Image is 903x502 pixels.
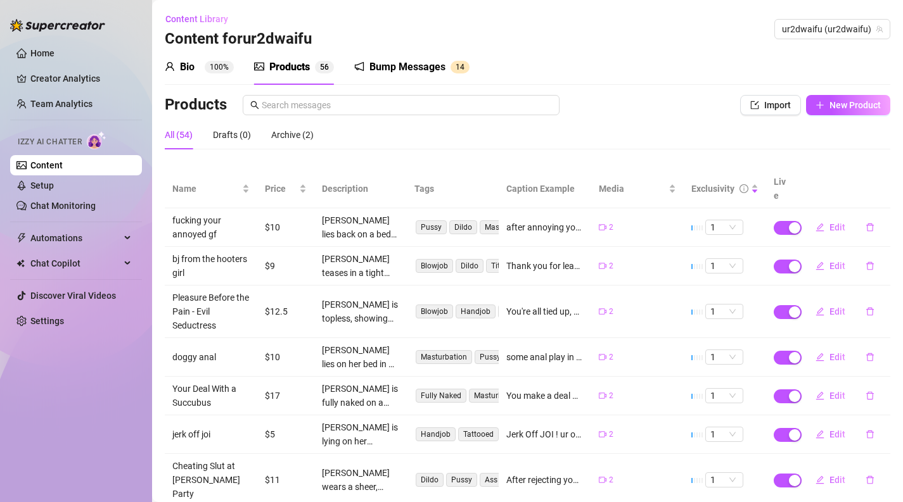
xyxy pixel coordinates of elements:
[322,252,399,280] div: [PERSON_NAME] teases in a tight orange crop top and black thong, showing off her ass before strip...
[416,427,456,441] span: Handjob
[322,213,399,241] div: [PERSON_NAME] lies back on a bed in a black crop top and skirt, legs spread wide while she works ...
[262,98,552,112] input: Search messages
[456,259,484,273] span: Dildo
[30,68,132,89] a: Creator Analytics
[805,470,855,490] button: Edit
[805,386,855,406] button: Edit
[165,208,257,247] td: fucking your annoyed gf
[855,347,885,367] button: delete
[265,182,297,196] span: Price
[829,352,845,362] span: Edit
[257,338,314,377] td: $10
[805,301,855,322] button: Edit
[764,100,791,110] span: Import
[165,29,312,49] h3: Content for ur2dwaifu
[710,220,738,234] span: 1
[805,424,855,444] button: Edit
[829,306,845,317] span: Edit
[805,347,855,367] button: Edit
[165,128,193,142] div: All (54)
[205,61,234,73] sup: 100%
[599,476,606,484] span: video-camera
[855,470,885,490] button: delete
[271,128,314,142] div: Archive (2)
[165,170,257,208] th: Name
[599,182,666,196] span: Media
[599,430,606,438] span: video-camera
[829,429,845,439] span: Edit
[451,61,470,73] sup: 14
[416,350,472,364] span: Masturbation
[460,63,464,72] span: 4
[782,20,883,39] span: ur2dwaifu (ur2dwaifu)
[599,223,606,231] span: video-camera
[876,25,883,33] span: team
[320,63,324,72] span: 5
[165,61,175,72] span: user
[710,350,738,364] span: 1
[30,201,96,211] a: Chat Monitoring
[609,306,613,318] span: 2
[87,131,106,149] img: AI Chatter
[506,427,584,441] div: Jerk Off JOI ! ur only allowed to cum after the countdown!🤭
[416,259,453,273] span: Blowjob
[30,291,116,301] a: Discover Viral Videos
[599,262,606,270] span: video-camera
[257,415,314,454] td: $5
[322,420,399,448] div: [PERSON_NAME] is lying on her stomach on a bed in a playful, intimate setting, wearing only panti...
[165,95,227,115] h3: Products
[866,353,874,361] span: delete
[165,415,257,454] td: jerk off joi
[469,389,525,403] span: Masturbation
[458,427,499,441] span: Tattooed
[30,160,63,170] a: Content
[599,392,606,399] span: video-camera
[165,14,228,24] span: Content Library
[324,63,329,72] span: 6
[710,427,738,441] span: 1
[599,353,606,361] span: video-camera
[860,459,890,489] iframe: Intercom live chat
[750,101,759,110] span: import
[322,466,399,494] div: [PERSON_NAME] wears a sheer, sparkly mini dress with black panties underneath, teasing her curves...
[180,60,195,75] div: Bio
[322,343,399,371] div: [PERSON_NAME] lies on her bed in a playful, girly bedroom setting, wearing only thigh-high socks....
[506,304,584,318] div: You're all tied up, so I wouldn't even bother struggling. Tell me do you count on anyone to come ...
[609,260,613,272] span: 2
[691,182,734,196] div: Exclusivity
[407,170,499,208] th: Tags
[710,304,738,318] span: 1
[10,19,105,32] img: logo-BBDzfeDw.svg
[314,170,407,208] th: Description
[816,353,824,361] span: edit
[456,304,496,318] span: Handjob
[30,253,120,273] span: Chat Copilot
[269,60,310,75] div: Products
[816,391,824,400] span: edit
[866,391,874,400] span: delete
[609,390,613,402] span: 2
[475,350,506,364] span: Pussy
[599,308,606,315] span: video-camera
[805,217,855,237] button: Edit
[609,222,613,234] span: 2
[165,247,257,286] td: bj from the hooters girl
[30,180,54,191] a: Setup
[816,307,824,316] span: edit
[165,338,257,377] td: doggy anal
[855,217,885,237] button: delete
[816,430,824,439] span: edit
[805,256,855,276] button: Edit
[486,259,509,273] span: Tits
[416,220,447,234] span: Pussy
[30,99,93,109] a: Team Analytics
[816,223,824,232] span: edit
[322,382,399,410] div: [PERSON_NAME] is fully naked on a bed, showing off her perky tits, shaved pussy, and round ass. S...
[30,228,120,248] span: Automations
[829,222,845,232] span: Edit
[480,473,503,487] span: Ass
[250,101,259,110] span: search
[829,261,845,271] span: Edit
[829,475,845,485] span: Edit
[506,259,584,273] div: Thank you for leaving a review for me! I definitely know a way or two to return the favor, just r...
